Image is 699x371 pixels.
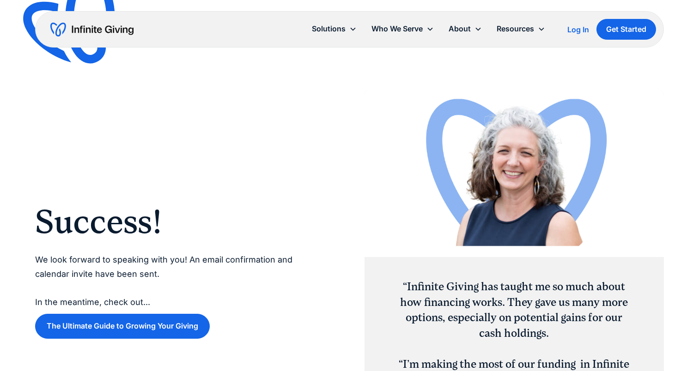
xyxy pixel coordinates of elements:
div: Log In [567,26,589,33]
div: Resources [497,23,534,35]
div: About [449,23,471,35]
a: Get Started [596,19,656,40]
div: Solutions [312,23,346,35]
a: The Ultimate Guide to Growing Your Giving [35,314,210,338]
h2: Success! [35,202,294,242]
div: About [441,19,489,39]
a: Log In [567,24,589,35]
div: Solutions [304,19,364,39]
div: Who We Serve [371,23,423,35]
div: Resources [489,19,553,39]
a: home [50,22,134,37]
div: Who We Serve [364,19,441,39]
p: We look forward to speaking with you! An email confirmation and calendar invite have been sent. I... [35,253,294,309]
